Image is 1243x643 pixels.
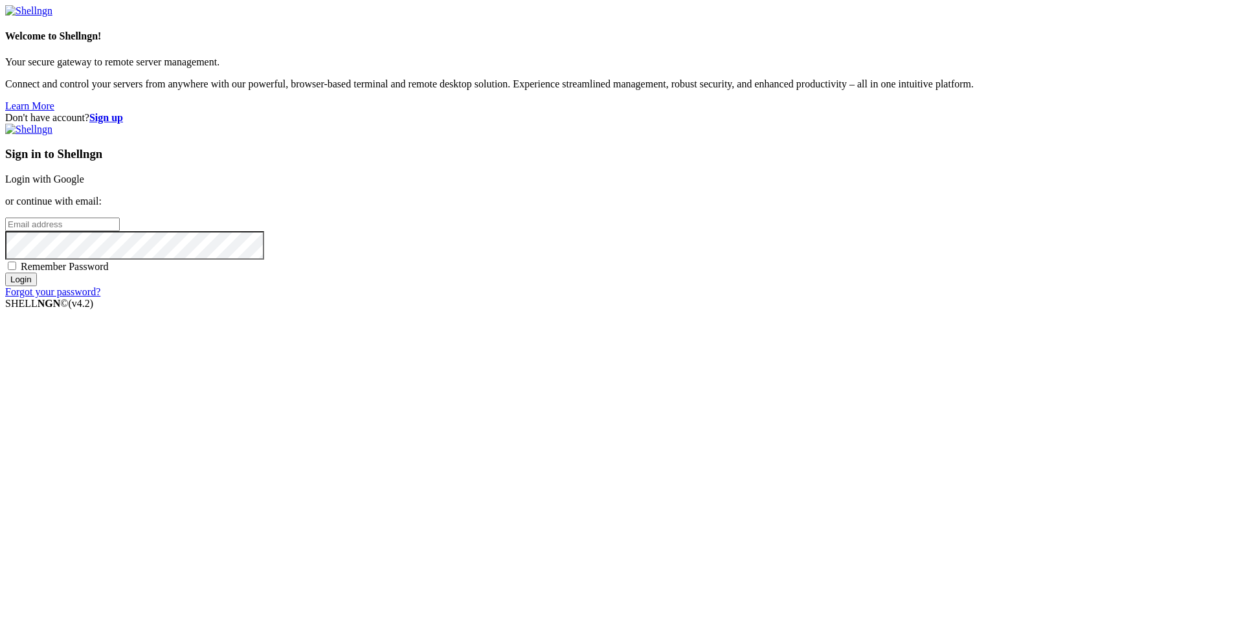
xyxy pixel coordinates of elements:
input: Email address [5,218,120,231]
span: SHELL © [5,298,93,309]
img: Shellngn [5,124,52,135]
p: Your secure gateway to remote server management. [5,56,1238,68]
a: Sign up [89,112,123,123]
span: 4.2.0 [69,298,94,309]
span: Remember Password [21,261,109,272]
h4: Welcome to Shellngn! [5,30,1238,42]
p: Connect and control your servers from anywhere with our powerful, browser-based terminal and remo... [5,78,1238,90]
img: Shellngn [5,5,52,17]
h3: Sign in to Shellngn [5,147,1238,161]
div: Don't have account? [5,112,1238,124]
a: Forgot your password? [5,286,100,297]
input: Remember Password [8,262,16,270]
a: Login with Google [5,174,84,185]
a: Learn More [5,100,54,111]
input: Login [5,273,37,286]
p: or continue with email: [5,196,1238,207]
b: NGN [38,298,61,309]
